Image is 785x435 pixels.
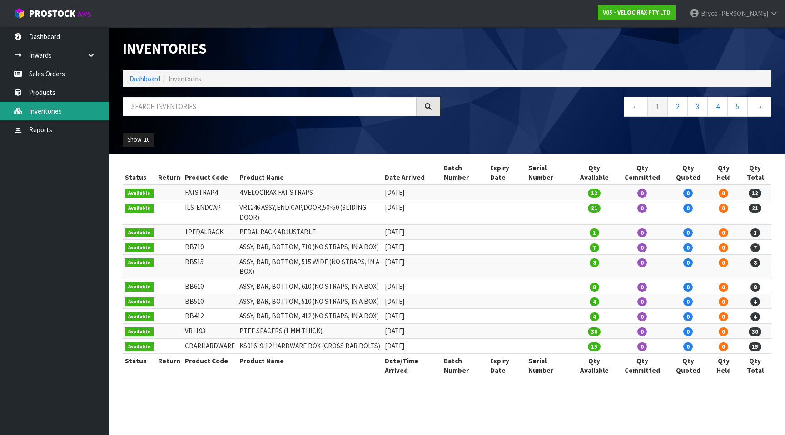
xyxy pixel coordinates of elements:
[719,189,728,198] span: 0
[719,243,728,252] span: 0
[590,258,599,267] span: 8
[383,200,442,225] td: [DATE]
[183,254,237,279] td: BB515
[183,225,237,240] td: 1PEDALRACK
[749,204,761,213] span: 21
[683,342,693,351] span: 0
[383,161,442,185] th: Date Arrived
[156,161,183,185] th: Return
[707,97,728,116] a: 4
[237,161,383,185] th: Product Name
[749,327,761,336] span: 30
[683,243,693,252] span: 0
[237,254,383,279] td: ASSY, BAR, BOTTOM, 515 WIDE (NO STRAPS, IN A BOX)
[719,312,728,321] span: 0
[183,239,237,254] td: BB710
[237,200,383,225] td: VR1246 ASSY,END CAP,DOOR,50×50 (SLIDING DOOR)
[123,41,440,57] h1: Inventories
[383,239,442,254] td: [DATE]
[183,353,237,377] th: Product Code
[667,97,688,116] a: 2
[572,353,617,377] th: Qty Available
[750,258,760,267] span: 8
[77,10,91,19] small: WMS
[750,243,760,252] span: 7
[383,225,442,240] td: [DATE]
[719,297,728,306] span: 0
[183,200,237,225] td: ILS-ENDCAP
[237,324,383,339] td: PTFE SPACERS (1 MM THICK)
[237,339,383,354] td: KS01619-12 HARDWARE BOX (CROSS BAR BOLTS)
[156,353,183,377] th: Return
[183,185,237,200] td: FATSTRAP4
[125,228,154,237] span: Available
[719,283,728,292] span: 0
[739,353,771,377] th: Qty Total
[169,74,201,83] span: Inventories
[383,294,442,309] td: [DATE]
[750,297,760,306] span: 4
[588,342,601,351] span: 15
[588,189,601,198] span: 12
[588,327,601,336] span: 30
[590,283,599,292] span: 8
[123,353,156,377] th: Status
[588,204,601,213] span: 21
[637,204,647,213] span: 0
[123,133,154,147] button: Show: 10
[526,161,572,185] th: Serial Number
[14,8,25,19] img: cube-alt.png
[183,324,237,339] td: VR1193
[488,161,526,185] th: Expiry Date
[683,327,693,336] span: 0
[125,189,154,198] span: Available
[442,353,488,377] th: Batch Number
[383,324,442,339] td: [DATE]
[29,8,75,20] span: ProStock
[383,353,442,377] th: Date/Time Arrived
[637,258,647,267] span: 0
[708,161,739,185] th: Qty Held
[668,353,708,377] th: Qty Quoted
[637,297,647,306] span: 0
[637,312,647,321] span: 0
[749,189,761,198] span: 12
[383,309,442,324] td: [DATE]
[125,312,154,321] span: Available
[719,258,728,267] span: 0
[125,243,154,252] span: Available
[683,258,693,267] span: 0
[624,97,648,116] a: ←
[719,327,728,336] span: 0
[237,239,383,254] td: ASSY, BAR, BOTTOM, 710 (NO STRAPS, IN A BOX)
[383,254,442,279] td: [DATE]
[683,189,693,198] span: 0
[129,74,160,83] a: Dashboard
[383,185,442,200] td: [DATE]
[687,97,708,116] a: 3
[590,228,599,237] span: 1
[125,342,154,351] span: Available
[719,342,728,351] span: 0
[719,9,768,18] span: [PERSON_NAME]
[383,279,442,294] td: [DATE]
[442,161,488,185] th: Batch Number
[683,228,693,237] span: 0
[719,204,728,213] span: 0
[183,339,237,354] td: CBARHARDWARE
[683,312,693,321] span: 0
[683,297,693,306] span: 0
[125,297,154,306] span: Available
[237,279,383,294] td: ASSY, BAR, BOTTOM, 610 (NO STRAPS, IN A BOX)
[708,353,739,377] th: Qty Held
[739,161,771,185] th: Qty Total
[125,204,154,213] span: Available
[683,204,693,213] span: 0
[750,283,760,292] span: 8
[701,9,718,18] span: Bryce
[183,279,237,294] td: BB610
[237,225,383,240] td: PEDAL RACK ADJUSTABLE
[637,189,647,198] span: 0
[749,342,761,351] span: 15
[750,228,760,237] span: 1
